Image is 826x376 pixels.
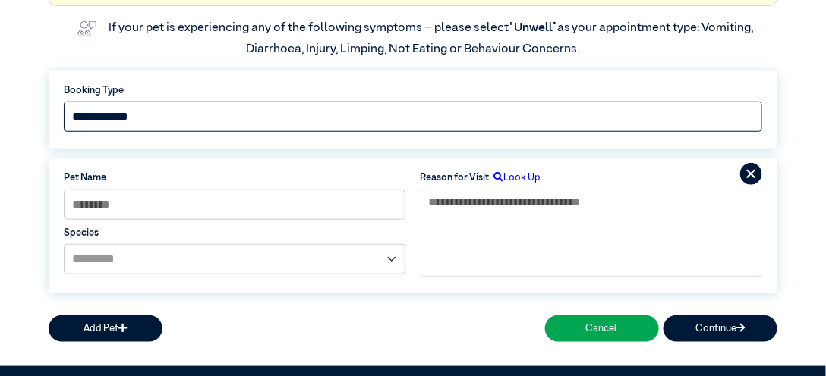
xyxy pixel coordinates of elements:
span: “Unwell” [509,22,557,34]
img: vet [72,16,101,40]
label: Look Up [490,171,541,185]
button: Add Pet [49,315,162,342]
button: Continue [664,315,777,342]
label: If your pet is experiencing any of the following symptoms – please select as your appointment typ... [109,22,756,55]
label: Reason for Visit [421,171,490,185]
label: Pet Name [64,171,405,185]
label: Booking Type [64,83,762,98]
label: Species [64,226,405,240]
button: Cancel [545,315,659,342]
